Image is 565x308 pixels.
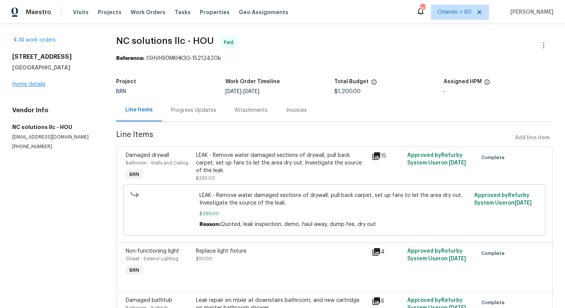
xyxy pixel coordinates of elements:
[199,192,469,207] span: LEAK - Remove water damaged sections of drywall, pull back carpet, set up fans to let the area dr...
[372,152,402,161] div: 15
[200,8,230,16] span: Properties
[116,89,126,94] span: BRN
[484,79,490,89] span: The hpm assigned to this work order.
[12,144,98,150] p: [PHONE_NUMBER]
[507,8,554,16] span: [PERSON_NAME]
[196,152,367,174] div: LEAK - Remove water damaged sections of drywall, pull back carpet, set up fans to let the area dr...
[196,256,212,261] span: $50.00
[515,200,532,206] span: [DATE]
[286,106,307,114] div: Invoices
[196,247,367,255] div: Replace light fixture
[449,256,466,261] span: [DATE]
[334,79,369,84] h5: Total Budget
[12,37,56,43] a: All work orders
[372,297,402,306] div: 6
[481,250,508,257] span: Complete
[420,5,425,12] div: 808
[225,89,241,94] span: [DATE]
[12,123,98,131] h5: NC solutions llc - HOU
[444,89,553,94] div: -
[225,79,280,84] h5: Work Order Timeline
[126,256,178,261] span: Closet - Exterior Lighting
[126,153,169,158] span: Damaged drywall
[98,8,121,16] span: Projects
[371,79,377,89] span: The total cost of line items that have been proposed by Opendoor. This sum includes line items th...
[125,106,153,114] div: Line Items
[171,106,216,114] div: Progress Updates
[444,79,482,84] h5: Assigned HPM
[407,248,466,261] span: Approved by Refurby System User on
[12,64,98,71] h5: [GEOGRAPHIC_DATA]
[12,134,98,140] p: [EMAIL_ADDRESS][DOMAIN_NAME]
[196,176,215,181] span: $265.00
[12,53,98,61] h2: [STREET_ADDRESS]
[116,56,144,61] b: Reference:
[116,36,214,45] span: NC solutions llc - HOU
[126,248,179,254] span: Non-functioning light
[235,106,268,114] div: Attachments
[243,89,259,94] span: [DATE]
[126,298,172,303] span: Damaged bathtub
[449,160,466,166] span: [DATE]
[116,131,512,145] span: Line Items
[437,8,471,16] span: Orlando + 60
[372,247,402,256] div: 4
[126,161,188,165] span: Bathroom - Walls and Ceiling
[220,222,376,227] span: Quoted, leak inspection, demo, haul away, dump fee, dry out
[334,89,361,94] span: $1,200.00
[481,299,508,306] span: Complete
[199,222,220,227] span: Reason:
[126,266,142,274] span: BRN
[407,153,466,166] span: Approved by Refurby System User on
[73,8,89,16] span: Visits
[474,193,532,206] span: Approved by Refurby System User on
[224,39,236,46] span: Paid
[126,171,142,178] span: BRN
[239,8,288,16] span: Geo Assignments
[225,89,259,94] span: -
[116,55,553,62] div: 1SHVH90MKHK3G-15212420b
[116,79,136,84] h5: Project
[131,8,165,16] span: Work Orders
[12,82,45,87] a: Home details
[12,106,98,114] h4: Vendor Info
[481,154,508,161] span: Complete
[175,10,191,15] span: Tasks
[26,8,51,16] span: Maestro
[199,210,469,218] span: $265.00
